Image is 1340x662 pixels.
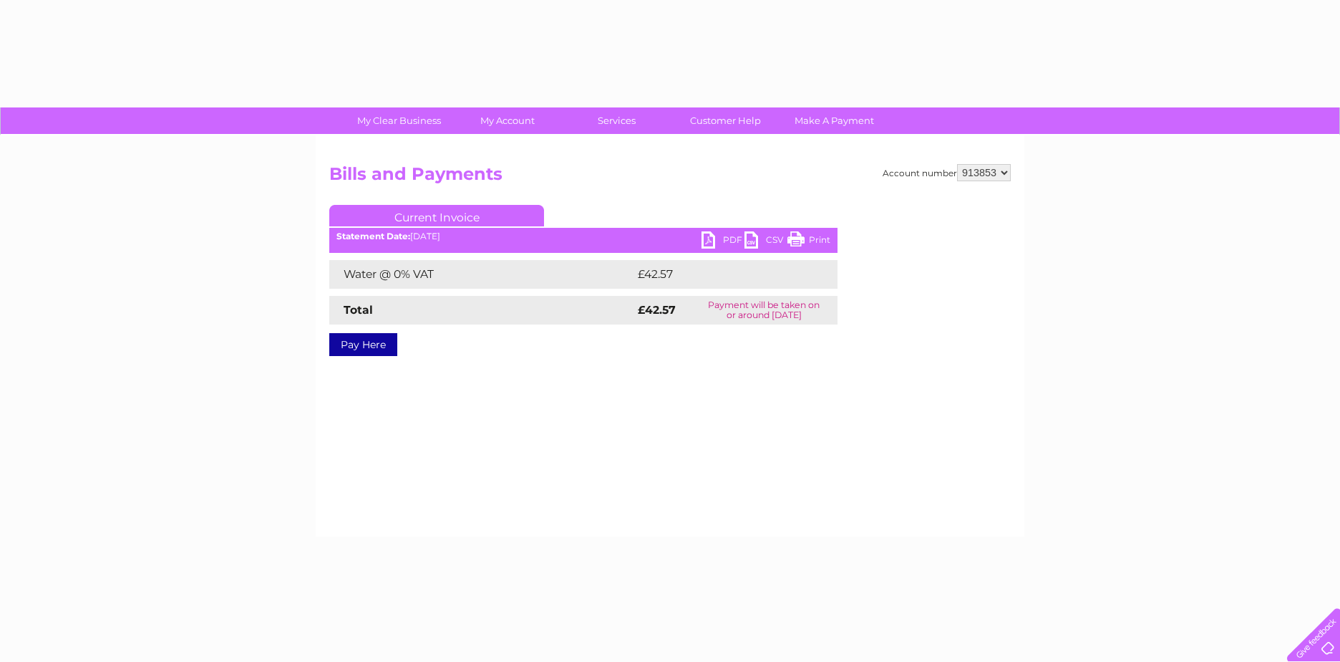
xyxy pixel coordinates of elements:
[787,231,830,252] a: Print
[690,296,837,325] td: Payment will be taken on or around [DATE]
[329,205,544,226] a: Current Invoice
[638,303,676,317] strong: £42.57
[775,107,893,134] a: Make A Payment
[329,333,397,356] a: Pay Here
[449,107,567,134] a: My Account
[634,260,808,289] td: £42.57
[558,107,676,134] a: Services
[701,231,744,252] a: PDF
[329,231,837,241] div: [DATE]
[340,107,458,134] a: My Clear Business
[344,303,373,317] strong: Total
[329,260,634,289] td: Water @ 0% VAT
[666,107,785,134] a: Customer Help
[744,231,787,252] a: CSV
[336,231,410,241] b: Statement Date:
[883,164,1011,181] div: Account number
[329,164,1011,191] h2: Bills and Payments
